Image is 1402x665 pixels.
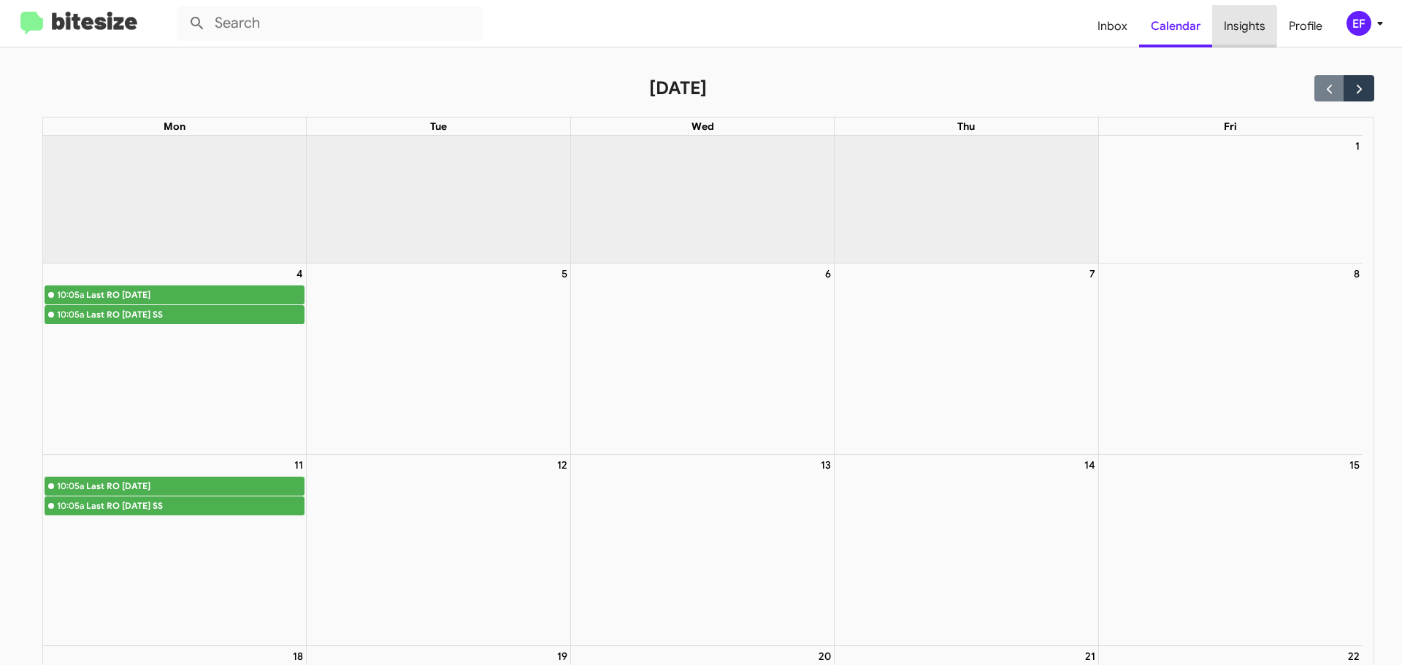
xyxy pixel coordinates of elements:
div: Last RO [DATE] [86,479,304,493]
div: EF [1347,11,1371,36]
div: 10:05a [57,479,84,493]
td: August 11, 2025 [43,455,307,646]
button: EF [1334,11,1386,36]
a: August 4, 2025 [294,264,306,284]
div: Last RO [DATE] [86,288,304,302]
a: Thursday [954,118,978,135]
a: August 5, 2025 [559,264,570,284]
td: August 7, 2025 [835,264,1098,455]
button: Previous month [1314,75,1344,101]
div: Last RO [DATE] SS [86,307,304,322]
div: 10:05a [57,288,84,302]
td: August 15, 2025 [1098,455,1362,646]
a: Wednesday [689,118,717,135]
a: Insights [1212,5,1277,47]
td: August 14, 2025 [835,455,1098,646]
a: August 7, 2025 [1087,264,1098,284]
td: August 6, 2025 [570,264,834,455]
div: 10:05a [57,499,84,513]
a: Monday [161,118,188,135]
a: Inbox [1086,5,1139,47]
td: August 8, 2025 [1098,264,1362,455]
a: Profile [1277,5,1334,47]
a: August 14, 2025 [1081,455,1098,475]
a: August 8, 2025 [1351,264,1363,284]
td: August 13, 2025 [570,455,834,646]
h2: [DATE] [649,77,707,100]
a: August 1, 2025 [1352,136,1363,156]
div: 10:05a [57,307,84,322]
input: Search [177,6,483,41]
td: August 1, 2025 [1098,136,1362,264]
a: Calendar [1139,5,1212,47]
td: August 5, 2025 [307,264,570,455]
a: Friday [1221,118,1240,135]
td: August 4, 2025 [43,264,307,455]
div: Last RO [DATE] SS [86,499,304,513]
a: August 6, 2025 [822,264,834,284]
a: August 12, 2025 [554,455,570,475]
button: Next month [1344,75,1374,101]
td: August 12, 2025 [307,455,570,646]
a: August 11, 2025 [291,455,306,475]
a: August 15, 2025 [1347,455,1363,475]
a: Tuesday [427,118,450,135]
a: August 13, 2025 [818,455,834,475]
